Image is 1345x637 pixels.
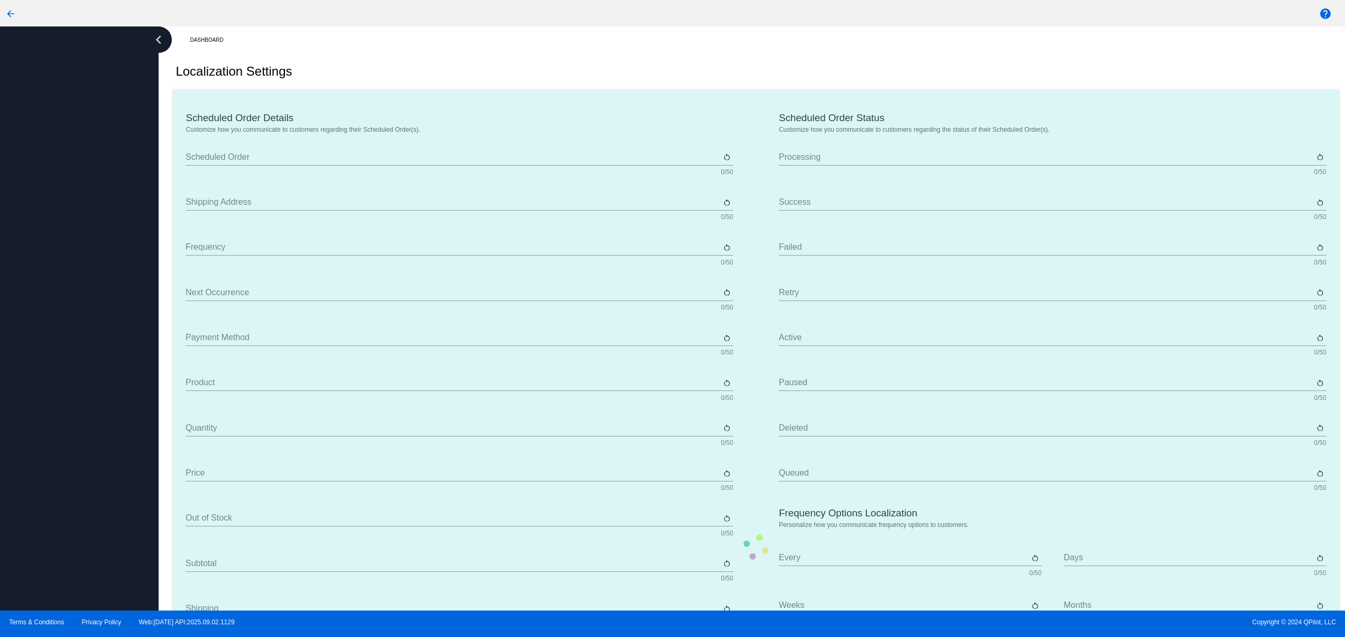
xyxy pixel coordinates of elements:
[190,32,233,48] a: Dashboard
[681,618,1336,626] span: Copyright © 2024 QPilot, LLC
[9,618,64,626] a: Terms & Conditions
[150,31,167,48] i: chevron_left
[176,64,292,79] h2: Localization Settings
[139,618,235,626] a: Web:[DATE] API:2025.09.02.1129
[1319,7,1332,20] mat-icon: help
[4,7,17,20] mat-icon: arrow_back
[82,618,122,626] a: Privacy Policy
